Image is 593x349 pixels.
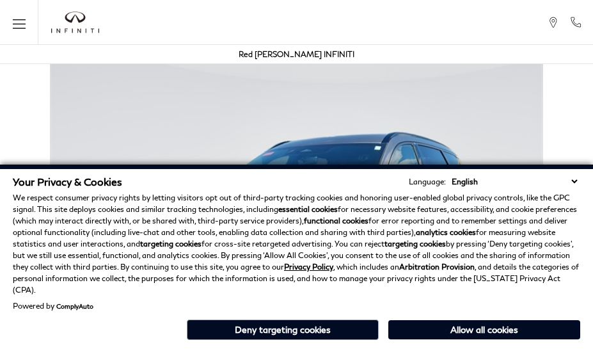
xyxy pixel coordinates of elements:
[13,192,580,296] p: We respect consumer privacy rights by letting visitors opt out of third-party tracking cookies an...
[51,12,99,33] img: INFINITI
[388,320,580,339] button: Allow all cookies
[239,49,354,59] a: Red [PERSON_NAME] INFINITI
[13,175,122,188] span: Your Privacy & Cookies
[13,302,93,310] div: Powered by
[409,178,446,186] div: Language:
[399,262,475,272] strong: Arbitration Provision
[284,262,333,272] a: Privacy Policy
[51,12,99,33] a: infiniti
[140,239,202,248] strong: targeting cookies
[416,227,476,237] strong: analytics cookies
[278,204,338,214] strong: essential cookies
[384,239,446,248] strong: targeting cookies
[187,320,379,340] button: Deny targeting cookies
[56,302,93,310] a: ComplyAuto
[448,175,580,188] select: Language Select
[304,216,368,225] strong: functional cookies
